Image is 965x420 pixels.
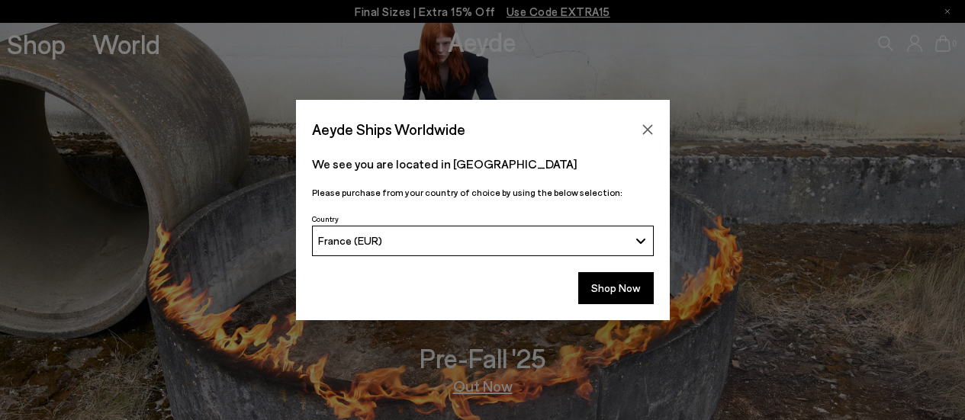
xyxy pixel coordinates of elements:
span: France (EUR) [318,234,382,247]
p: Please purchase from your country of choice by using the below selection: [312,185,654,200]
span: Aeyde Ships Worldwide [312,116,465,143]
p: We see you are located in [GEOGRAPHIC_DATA] [312,155,654,173]
button: Shop Now [578,272,654,304]
button: Close [636,118,659,141]
span: Country [312,214,339,223]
